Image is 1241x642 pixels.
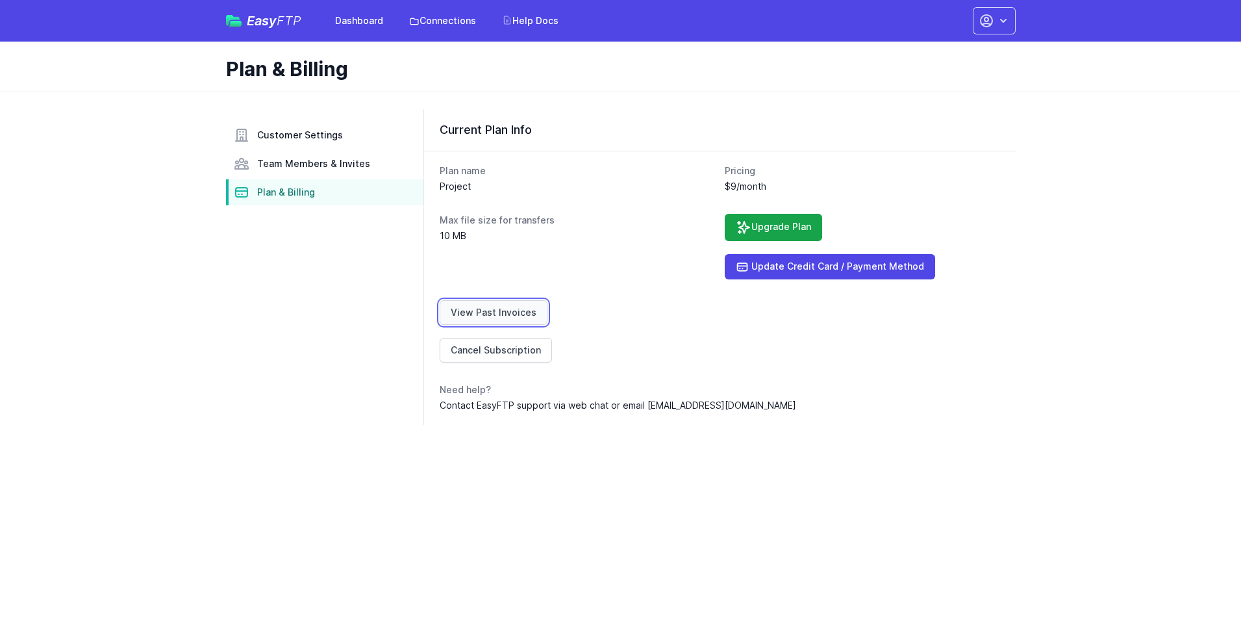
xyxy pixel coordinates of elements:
[440,164,715,177] dt: Plan name
[440,122,1000,138] h3: Current Plan Info
[1176,577,1225,626] iframe: Drift Widget Chat Controller
[440,383,1000,396] dt: Need help?
[226,15,242,27] img: easyftp_logo.png
[247,14,301,27] span: Easy
[257,186,315,199] span: Plan & Billing
[725,180,1000,193] dd: $9/month
[440,180,715,193] dd: Project
[725,214,822,241] a: Upgrade Plan
[725,254,935,279] a: Update Credit Card / Payment Method
[725,164,1000,177] dt: Pricing
[257,129,343,142] span: Customer Settings
[440,338,552,363] a: Cancel Subscription
[226,57,1005,81] h1: Plan & Billing
[327,9,391,32] a: Dashboard
[440,300,547,325] a: View Past Invoices
[226,14,301,27] a: EasyFTP
[226,179,423,205] a: Plan & Billing
[226,151,423,177] a: Team Members & Invites
[440,399,1000,412] dd: Contact EasyFTP support via web chat or email [EMAIL_ADDRESS][DOMAIN_NAME]
[494,9,566,32] a: Help Docs
[226,122,423,148] a: Customer Settings
[440,214,715,227] dt: Max file size for transfers
[257,157,370,170] span: Team Members & Invites
[401,9,484,32] a: Connections
[277,13,301,29] span: FTP
[440,229,715,242] dd: 10 MB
